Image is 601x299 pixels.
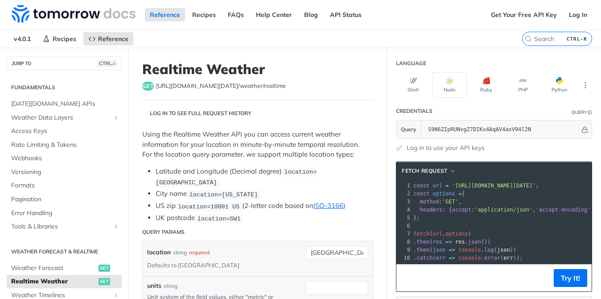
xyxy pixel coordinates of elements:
[396,206,412,214] div: 4
[147,281,161,291] label: units
[396,72,430,98] button: Shell
[156,213,373,223] li: UK postcode
[449,255,455,261] span: =>
[396,182,412,190] div: 1
[156,189,373,199] li: City name
[413,231,471,237] span: ( , )
[7,138,122,152] a: Rate Limiting & Tokens
[572,109,587,116] div: Query
[112,292,119,299] button: Show subpages for Weather Timelines
[413,191,429,197] span: const
[7,262,122,275] a: Weather Forecastget
[7,152,122,165] a: Webhooks
[396,198,412,206] div: 3
[396,107,432,115] div: Credentials
[156,166,373,187] li: Latitude and Longitude (Decimal degree)
[396,246,412,254] div: 9
[486,8,562,21] a: Get Your Free API Key
[142,82,154,91] span: get
[99,278,110,285] span: get
[313,201,343,210] a: ISO-3166
[197,215,240,222] span: location=SW1
[572,109,592,116] div: QueryInformation
[83,32,133,46] a: Reference
[7,275,122,288] a: Realtime Weatherget
[564,34,589,43] kbd: CTRL-K
[142,228,185,236] div: Query Params
[11,100,119,108] span: [DATE][DOMAIN_NAME] APIs
[11,277,96,286] span: Realtime Weather
[98,35,128,43] span: Reference
[402,167,448,175] span: fetch Request
[11,154,119,163] span: Webhooks
[7,57,122,70] button: JUMP TOCTRL-/
[12,5,136,23] img: Tomorrow.io Weather API Docs
[413,183,429,189] span: const
[506,72,540,98] button: PHP
[189,246,210,259] div: required
[468,239,481,245] span: json
[11,113,110,122] span: Weather Data Layers
[497,247,510,253] span: json
[401,271,413,285] button: Copy to clipboard
[432,72,467,98] button: Node
[11,195,119,204] span: Pagination
[458,247,481,253] span: console
[413,215,420,221] span: };
[413,191,465,197] span: {
[173,246,187,259] div: string
[432,191,455,197] span: options
[420,199,439,205] span: method
[142,109,251,117] div: Log in to see full request history
[53,35,76,43] span: Recipes
[588,110,592,115] i: Information
[7,207,122,220] a: Error Handling
[147,259,239,272] div: Defaults to [GEOGRAPHIC_DATA]
[413,239,491,245] span: . ( . ())
[452,183,536,189] span: '[URL][DOMAIN_NAME][DATE]'
[458,255,481,261] span: console
[164,282,177,290] div: string
[299,8,323,21] a: Blog
[401,125,416,133] span: Query
[432,247,445,253] span: json
[413,247,516,253] span: . ( . ( ))
[145,8,185,21] a: Reference
[458,191,461,197] span: =
[11,127,119,136] span: Access Keys
[156,201,373,211] li: US zip (2-letter code based on )
[580,125,589,134] button: Hide
[142,61,373,77] h1: Realtime Weather
[536,207,591,213] span: 'accept-encoding'
[11,209,119,218] span: Error Handling
[251,8,297,21] a: Help Center
[416,239,429,245] span: then
[424,120,580,138] input: apikey
[178,203,239,210] span: location=10001 US
[469,72,503,98] button: Ruby
[413,199,462,205] span: : ,
[223,8,249,21] a: FAQs
[416,255,432,261] span: catch
[11,264,96,273] span: Weather Forecast
[503,255,513,261] span: err
[413,231,429,237] span: fetch
[455,239,465,245] span: res
[396,190,412,198] div: 2
[445,183,449,189] span: =
[9,32,36,46] span: v4.0.1
[564,8,592,21] a: Log In
[7,125,122,138] a: Access Keys
[189,191,258,198] span: location=[US_STATE]
[11,141,119,149] span: Rate Limiting & Tokens
[112,114,119,121] button: Show subpages for Weather Data Layers
[396,254,412,262] div: 10
[11,181,119,190] span: Formats
[142,129,373,160] p: Using the Realtime Weather API you can access current weather information for your location in mi...
[579,79,592,92] button: More Languages
[399,166,459,175] button: fetch Request
[396,120,421,138] button: Query
[542,72,576,98] button: Python
[413,255,523,261] span: . ( . ( ));
[525,35,532,42] svg: Search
